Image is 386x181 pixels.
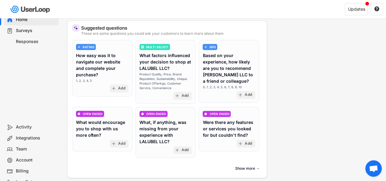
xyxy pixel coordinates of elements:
div: 0, 1, 2, 3, 4, 5, 6, 7, 8, 9, 10 [203,85,241,89]
div: Surveys [16,28,56,34]
div: Add [118,86,125,91]
div: Were there any features or services you looked for but couldn't find? [203,119,255,138]
img: MagicMajor%20%28Purple%29.svg [74,26,78,30]
button:  [374,6,380,12]
div: Based on your experience, how likely are you to recommend [PERSON_NAME] LLC to a friend or collea... [203,52,255,84]
div: Home [16,17,56,23]
div: OPEN ENDED [146,112,166,115]
div: RATING [83,45,94,49]
div: These are some questions you could ask your customers to learn more about them [81,32,262,35]
img: userloop-logo-01.svg [9,3,52,16]
a: Ouvrir le chat [365,160,382,177]
div: What, if anything, was missing from your experience with LALUBEL LLC? [139,119,192,145]
img: ConversationMinor.svg [78,112,81,115]
div: Add [245,141,252,146]
div: MULTI SELECT [146,45,168,49]
div: OPEN ENDED [209,112,229,115]
div: Team [16,146,56,152]
div: How easy was it to navigate our website and complete your purchase? [76,52,128,78]
div: NPS [209,45,216,49]
text:  [374,6,379,12]
img: ConversationMinor.svg [204,112,207,115]
div: 1, 2, 3, 4, 5 [76,78,92,83]
div: Updates [348,7,365,11]
div: Billing [16,168,56,174]
div: Account [16,157,56,163]
div: Add [245,92,252,97]
button: Show more → [233,164,262,173]
img: AdjustIcon.svg [78,45,81,49]
div: OPEN ENDED [83,112,103,115]
div: Add [118,141,125,146]
img: ListMajor.svg [141,45,144,49]
div: Add [182,93,189,98]
div: What would encourage you to shop with us more often? [76,119,128,138]
div: Product Quality, Price, Brand Reputation, Sustainability, Unique Product Offerings, Customer Serv... [139,72,192,90]
div: Suggested questions [81,26,262,30]
div: Integrations [16,135,56,141]
div: Activity [16,124,56,130]
div: Add [182,148,189,153]
img: ConversationMinor.svg [141,112,144,115]
img: AdjustIcon.svg [204,45,207,49]
div: Responses [16,39,56,45]
div: What factors influenced your decision to shop at LALUBEL LLC? [139,52,192,71]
